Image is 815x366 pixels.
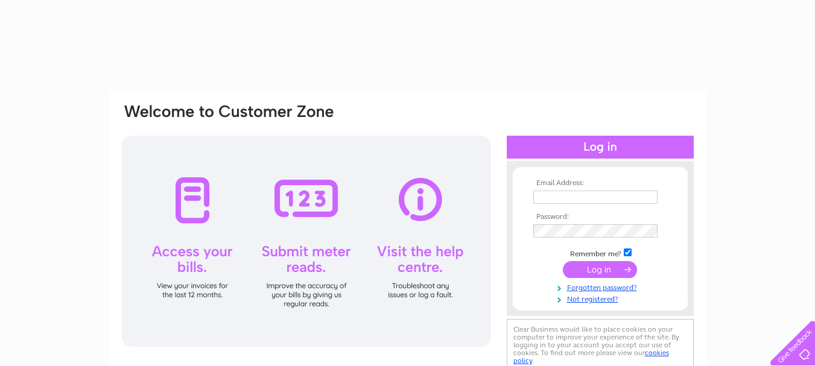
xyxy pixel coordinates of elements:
[530,213,670,221] th: Password:
[513,349,669,365] a: cookies policy
[530,179,670,188] th: Email Address:
[563,261,637,278] input: Submit
[533,292,670,304] a: Not registered?
[530,247,670,259] td: Remember me?
[533,281,670,292] a: Forgotten password?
